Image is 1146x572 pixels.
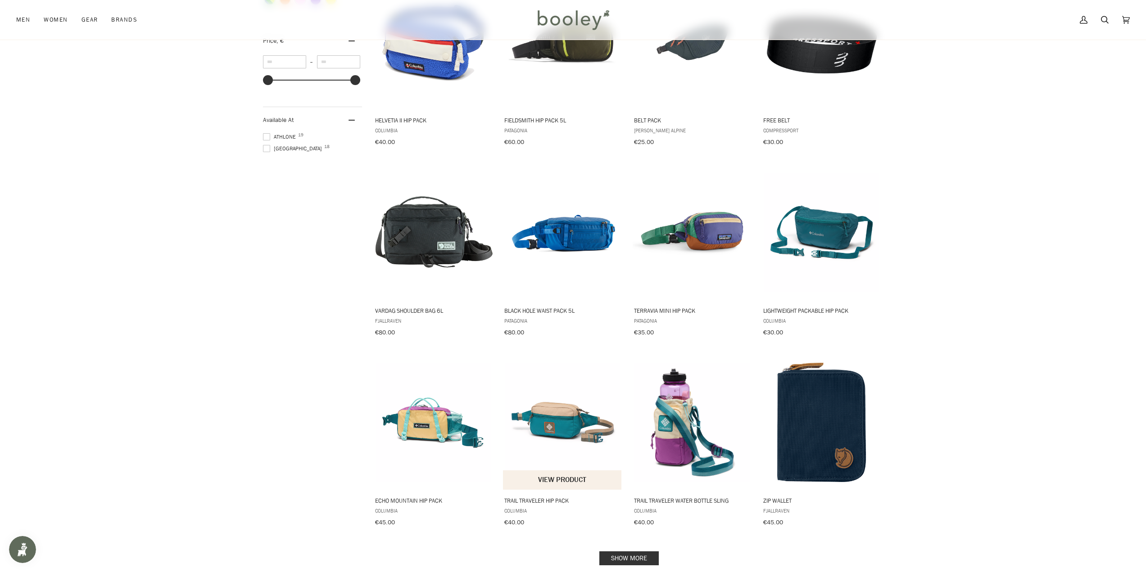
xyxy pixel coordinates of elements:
[16,15,30,24] span: Men
[44,15,68,24] span: Women
[82,15,98,24] span: Gear
[503,470,621,490] button: View product
[263,36,284,45] span: Price
[634,116,751,124] span: Belt Pack
[633,173,752,292] img: Patagonia Terravia Mini Hip Pack Solstice Purple - Booley Galway
[324,144,330,149] span: 18
[503,355,622,529] a: Trail Traveler Hip Pack
[634,518,654,527] span: €40.00
[317,55,360,68] input: Maximum value
[375,116,492,124] span: Helvetia II Hip Pack
[375,328,395,337] span: €80.00
[263,55,306,68] input: Minimum value
[504,328,524,337] span: €80.00
[763,306,880,315] span: Lightweight Packable Hip Pack
[534,7,612,33] img: Booley
[375,496,492,504] span: Echo Mountain Hip Pack
[634,507,751,514] span: Columbia
[763,518,783,527] span: €45.00
[375,507,492,514] span: Columbia
[634,138,654,146] span: €25.00
[763,138,783,146] span: €30.00
[504,138,524,146] span: €60.00
[634,126,751,134] span: [PERSON_NAME] Alpine
[375,554,883,563] div: Pagination
[762,363,881,482] img: Fjallraven Zip Wallet Navy - Booley Galway
[375,126,492,134] span: Columbia
[111,15,137,24] span: Brands
[504,306,621,315] span: Black Hole Waist Pack 5L
[633,363,752,482] img: Columbia Trail Traveler Water Bottle Sling Lemon Wash / Razzle / River Blue - Booley Galway
[263,133,299,141] span: Athlone
[375,138,395,146] span: €40.00
[633,355,752,529] a: Trail Traveler Water Bottle Sling
[762,355,881,529] a: Zip Wallet
[504,507,621,514] span: Columbia
[504,116,621,124] span: Fieldsmith Hip Pack 5L
[375,518,395,527] span: €45.00
[763,496,880,504] span: Zip Wallet
[599,551,659,565] a: Show more
[634,306,751,315] span: Terravia Mini Hip Pack
[374,173,493,292] img: Fjallraven Vardag Shoulder Bag 6L Coal Black - Booley Galway
[374,165,493,339] a: Vardag Shoulder Bag 6L
[762,173,881,292] img: Columbia Lightweight Packable Hip Pack River Blue - Booley Galway
[9,536,36,563] iframe: Button to open loyalty program pop-up
[763,328,783,337] span: €30.00
[763,126,880,134] span: COMPRESSPORT
[375,317,492,324] span: Fjallraven
[634,317,751,324] span: Patagonia
[374,355,493,529] a: Echo Mountain Hip Pack
[762,165,881,339] a: Lightweight Packable Hip Pack
[763,507,880,514] span: Fjallraven
[263,116,294,124] span: Available At
[504,518,524,527] span: €40.00
[763,317,880,324] span: Columbia
[504,496,621,504] span: Trail Traveler Hip Pack
[503,363,622,482] img: Columbia Trail Traveler Hip Pack Canoe / River Blue - Booley Galway
[263,144,325,153] span: [GEOGRAPHIC_DATA]
[276,36,284,45] span: , €
[633,165,752,339] a: Terravia Mini Hip Pack
[306,58,317,66] span: –
[503,173,622,292] img: Patagonia Black Hole Waist Pack 5L Vessel Blue - Booley Galway
[504,126,621,134] span: Patagonia
[374,363,493,482] img: Columbia Echo Mountain Hip Pack - Booley Galway
[503,165,622,339] a: Black Hole Waist Pack 5L
[504,317,621,324] span: Patagonia
[298,133,303,137] span: 19
[634,328,654,337] span: €35.00
[763,116,880,124] span: Free Belt
[634,496,751,504] span: Trail Traveler Water Bottle Sling
[375,306,492,315] span: Vardag Shoulder Bag 6L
